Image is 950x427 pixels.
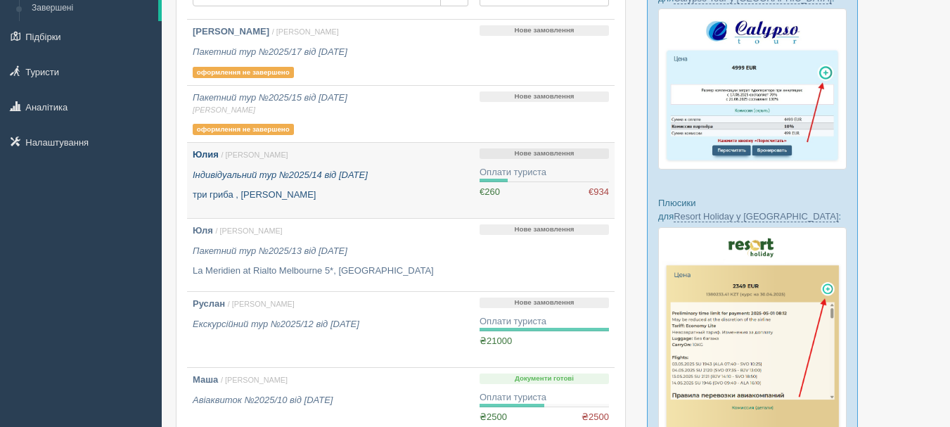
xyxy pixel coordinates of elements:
[193,149,219,160] b: Юлия
[272,27,339,36] span: / [PERSON_NAME]
[589,186,609,199] span: €934
[187,86,474,142] a: Пакетний тур №2025/15 від [DATE] [PERSON_NAME] оформлення не завершено
[193,170,368,180] i: Індивідуальний тур №2025/14 від [DATE]
[187,219,474,291] a: Юля / [PERSON_NAME] Пакетний тур №2025/13 від [DATE] La Meridien аt Rialto Melbourne 5*, [GEOGRAP...
[222,151,288,159] span: / [PERSON_NAME]
[187,143,474,218] a: Юлия / [PERSON_NAME] Індивідуальний тур №2025/14 від [DATE] три гриба , [PERSON_NAME]
[480,224,609,235] p: Нове замовлення
[193,46,347,57] i: Пакетний тур №2025/17 від [DATE]
[221,376,288,384] span: / [PERSON_NAME]
[480,391,609,404] div: Оплати туриста
[480,315,609,329] div: Оплати туриста
[187,292,474,367] a: Руслан / [PERSON_NAME] Екскурсійний тур №2025/12 від [DATE]
[480,166,609,179] div: Оплати туриста
[480,91,609,102] p: Нове замовлення
[480,186,500,197] span: €260
[480,336,512,346] span: ₴21000
[480,25,609,36] p: Нове замовлення
[193,189,468,202] p: три гриба , [PERSON_NAME]
[480,412,507,422] span: ₴2500
[674,211,838,222] a: Resort Holiday у [GEOGRAPHIC_DATA]
[480,298,609,308] p: Нове замовлення
[187,20,474,85] a: [PERSON_NAME] / [PERSON_NAME] Пакетний тур №2025/17 від [DATE] оформлення не завершено
[216,227,283,235] span: / [PERSON_NAME]
[193,319,359,329] i: Екскурсійний тур №2025/12 від [DATE]
[193,298,225,309] b: Руслан
[193,124,294,135] p: оформлення не завершено
[193,395,333,405] i: Авіаквиток №2025/10 від [DATE]
[193,92,468,115] i: Пакетний тур №2025/15 від [DATE]
[480,374,609,384] p: Документи готові
[193,105,468,115] span: [PERSON_NAME]
[193,225,213,236] b: Юля
[480,148,609,159] p: Нове замовлення
[193,265,468,278] p: La Meridien аt Rialto Melbourne 5*, [GEOGRAPHIC_DATA]
[193,26,269,37] b: [PERSON_NAME]
[582,411,609,424] span: ₴2500
[228,300,295,308] span: / [PERSON_NAME]
[193,67,294,78] p: оформлення не завершено
[193,374,218,385] b: Маша
[658,196,847,223] p: Плюсики для :
[658,8,847,170] img: calypso-tour-proposal-crm-for-travel-agency.jpg
[193,246,347,256] i: Пакетний тур №2025/13 від [DATE]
